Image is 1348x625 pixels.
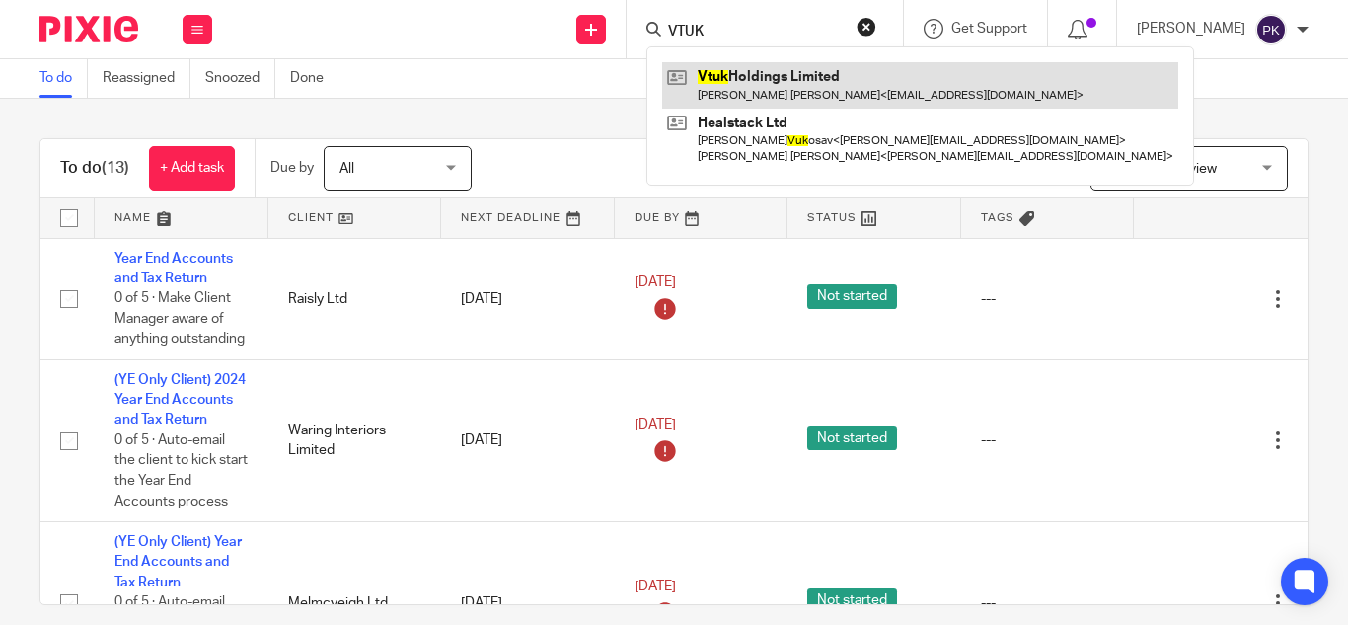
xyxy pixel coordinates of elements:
[39,16,138,42] img: Pixie
[268,238,442,359] td: Raisly Ltd
[268,359,442,521] td: Waring Interiors Limited
[270,158,314,178] p: Due by
[981,289,1115,309] div: ---
[114,535,242,589] a: (YE Only Client) Year End Accounts and Tax Return
[807,426,897,450] span: Not started
[60,158,129,179] h1: To do
[951,22,1027,36] span: Get Support
[635,581,676,594] span: [DATE]
[114,252,233,285] a: Year End Accounts and Tax Return
[635,418,676,431] span: [DATE]
[441,359,615,521] td: [DATE]
[114,433,248,508] span: 0 of 5 · Auto-email the client to kick start the Year End Accounts process
[666,24,844,41] input: Search
[1255,14,1287,45] img: svg%3E
[807,588,897,613] span: Not started
[857,17,876,37] button: Clear
[981,593,1115,613] div: ---
[981,430,1115,450] div: ---
[102,160,129,176] span: (13)
[103,59,190,98] a: Reassigned
[114,291,245,346] span: 0 of 5 · Make Client Manager aware of anything outstanding
[1137,19,1245,39] p: [PERSON_NAME]
[981,212,1014,223] span: Tags
[149,146,235,191] a: + Add task
[290,59,338,98] a: Done
[441,238,615,359] td: [DATE]
[205,59,275,98] a: Snoozed
[114,373,246,428] a: (YE Only Client) 2024 Year End Accounts and Tax Return
[339,162,354,176] span: All
[807,284,897,309] span: Not started
[635,276,676,290] span: [DATE]
[39,59,88,98] a: To do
